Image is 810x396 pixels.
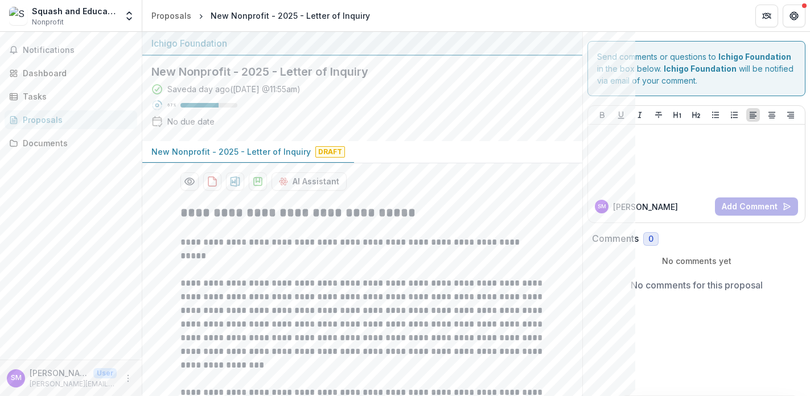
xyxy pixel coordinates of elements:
[746,108,760,122] button: Align Left
[32,5,117,17] div: Squash and Education Alliance
[180,172,199,191] button: Preview 73f6e6fa-764d-4051-ab0c-98ba1b80fa4f-0.pdf
[5,134,137,152] a: Documents
[784,108,797,122] button: Align Right
[648,234,653,244] span: 0
[614,108,628,122] button: Underline
[151,65,555,79] h2: New Nonprofit - 2025 - Letter of Inquiry
[23,46,133,55] span: Notifications
[592,233,639,244] h2: Comments
[664,64,737,73] strong: Ichigo Foundation
[598,204,606,209] div: Sarah McConnell
[755,5,778,27] button: Partners
[709,108,722,122] button: Bullet List
[23,137,128,149] div: Documents
[715,197,798,216] button: Add Comment
[652,108,665,122] button: Strike
[23,67,128,79] div: Dashboard
[23,114,128,126] div: Proposals
[5,110,137,129] a: Proposals
[30,367,89,379] p: [PERSON_NAME]
[718,52,791,61] strong: Ichigo Foundation
[272,172,347,191] button: AI Assistant
[613,201,678,213] p: [PERSON_NAME]
[147,7,196,24] a: Proposals
[5,87,137,106] a: Tasks
[203,172,221,191] button: download-proposal
[587,41,805,96] div: Send comments or questions to in the box below. will be notified via email of your comment.
[121,5,137,27] button: Open entity switcher
[167,115,215,127] div: No due date
[633,108,647,122] button: Italicize
[595,108,609,122] button: Bold
[689,108,703,122] button: Heading 2
[32,17,64,27] span: Nonprofit
[121,372,135,385] button: More
[23,90,128,102] div: Tasks
[783,5,805,27] button: Get Help
[147,7,375,24] nav: breadcrumb
[30,379,117,389] p: [PERSON_NAME][EMAIL_ADDRESS][PERSON_NAME][DOMAIN_NAME]
[249,172,267,191] button: download-proposal
[315,146,345,158] span: Draft
[151,36,573,50] div: Ichigo Foundation
[11,374,22,382] div: Sarah McConnell
[5,64,137,82] a: Dashboard
[671,108,684,122] button: Heading 1
[9,7,27,25] img: Squash and Education Alliance
[151,10,191,22] div: Proposals
[167,101,176,109] p: 67 %
[93,368,117,378] p: User
[592,255,801,267] p: No comments yet
[211,10,370,22] div: New Nonprofit - 2025 - Letter of Inquiry
[167,83,301,95] div: Saved a day ago ( [DATE] @ 11:55am )
[151,146,311,158] p: New Nonprofit - 2025 - Letter of Inquiry
[226,172,244,191] button: download-proposal
[765,108,779,122] button: Align Center
[727,108,741,122] button: Ordered List
[5,41,137,59] button: Notifications
[631,278,763,292] p: No comments for this proposal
